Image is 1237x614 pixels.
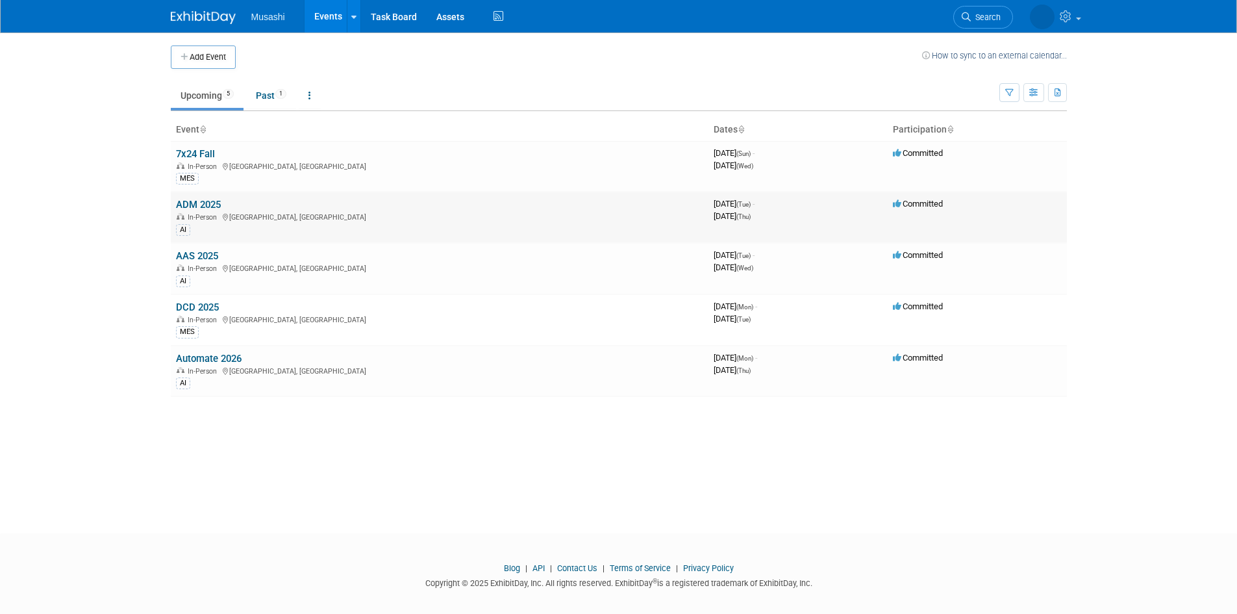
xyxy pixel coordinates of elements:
[893,301,943,311] span: Committed
[522,563,531,573] span: |
[599,563,608,573] span: |
[736,150,751,157] span: (Sun)
[971,12,1001,22] span: Search
[736,213,751,220] span: (Thu)
[736,252,751,259] span: (Tue)
[683,563,734,573] a: Privacy Policy
[188,367,221,376] span: In-Person
[953,6,1013,29] a: Search
[188,162,221,171] span: In-Person
[176,224,190,236] div: AI
[714,250,755,260] span: [DATE]
[188,213,221,222] span: In-Person
[176,326,199,338] div: MES
[736,303,753,311] span: (Mon)
[176,211,703,222] div: [GEOGRAPHIC_DATA], [GEOGRAPHIC_DATA]
[275,89,286,99] span: 1
[708,119,888,141] th: Dates
[653,578,657,585] sup: ®
[714,160,753,170] span: [DATE]
[176,377,190,389] div: AI
[557,563,597,573] a: Contact Us
[755,301,757,311] span: -
[714,365,751,375] span: [DATE]
[176,148,215,160] a: 7x24 Fall
[736,367,751,374] span: (Thu)
[177,264,184,271] img: In-Person Event
[714,314,751,324] span: [DATE]
[893,250,943,260] span: Committed
[176,314,703,324] div: [GEOGRAPHIC_DATA], [GEOGRAPHIC_DATA]
[171,83,244,108] a: Upcoming5
[547,563,555,573] span: |
[755,353,757,363] span: -
[736,162,753,170] span: (Wed)
[188,264,221,273] span: In-Person
[738,124,744,134] a: Sort by Start Date
[610,563,671,573] a: Terms of Service
[176,262,703,273] div: [GEOGRAPHIC_DATA], [GEOGRAPHIC_DATA]
[714,262,753,272] span: [DATE]
[714,148,755,158] span: [DATE]
[176,301,219,313] a: DCD 2025
[947,124,953,134] a: Sort by Participation Type
[176,173,199,185] div: MES
[176,353,242,365] a: Automate 2026
[714,199,755,209] span: [DATE]
[753,250,755,260] span: -
[176,250,218,262] a: AAS 2025
[177,213,184,220] img: In-Person Event
[188,316,221,324] span: In-Person
[177,367,184,374] img: In-Person Event
[753,199,755,209] span: -
[1030,5,1055,29] img: Chris Morley
[714,353,757,363] span: [DATE]
[176,365,703,376] div: [GEOGRAPHIC_DATA], [GEOGRAPHIC_DATA]
[171,11,236,24] img: ExhibitDay
[223,89,234,99] span: 5
[176,275,190,287] div: AI
[753,148,755,158] span: -
[888,119,1067,141] th: Participation
[177,316,184,322] img: In-Person Event
[673,563,681,573] span: |
[176,199,221,211] a: ADM 2025
[714,211,751,221] span: [DATE]
[736,264,753,272] span: (Wed)
[893,148,943,158] span: Committed
[171,119,708,141] th: Event
[177,162,184,169] img: In-Person Event
[251,12,285,22] span: Musashi
[199,124,206,134] a: Sort by Event Name
[714,301,757,311] span: [DATE]
[893,199,943,209] span: Committed
[922,51,1067,60] a: How to sync to an external calendar...
[176,160,703,171] div: [GEOGRAPHIC_DATA], [GEOGRAPHIC_DATA]
[171,45,236,69] button: Add Event
[532,563,545,573] a: API
[736,316,751,323] span: (Tue)
[736,355,753,362] span: (Mon)
[504,563,520,573] a: Blog
[246,83,296,108] a: Past1
[893,353,943,363] span: Committed
[736,201,751,208] span: (Tue)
